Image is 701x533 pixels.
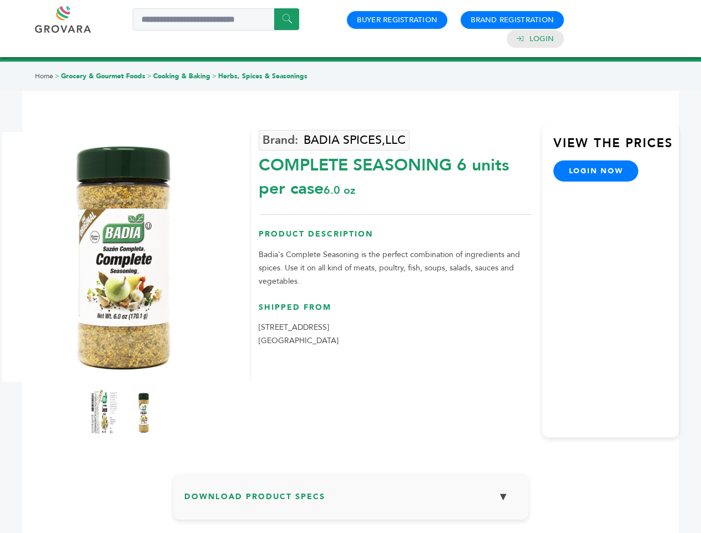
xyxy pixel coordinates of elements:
a: Grocery & Gourmet Foods [61,72,145,81]
img: COMPLETE SEASONING® 6 units per case 6.0 oz Product Label [91,390,119,435]
span: 6.0 oz [324,183,355,198]
a: BADIA SPICES,LLC [259,130,410,150]
p: [STREET_ADDRESS] [GEOGRAPHIC_DATA] [259,321,531,348]
span: > [55,72,59,81]
a: Herbs, Spices & Seasonings [218,72,307,81]
span: > [147,72,152,81]
a: Buyer Registration [357,15,437,25]
h3: View the Prices [553,135,679,160]
h3: Download Product Specs [184,485,517,517]
h3: Shipped From [259,302,531,321]
img: COMPLETE SEASONING® 6 units per case 6.0 oz [130,390,158,435]
a: Home [35,72,53,81]
a: Cooking & Baking [153,72,210,81]
a: login now [553,160,639,182]
a: Login [529,34,554,44]
h3: Product Description [259,229,531,248]
div: COMPLETE SEASONING 6 units per case [259,148,531,200]
span: > [212,72,216,81]
a: Brand Registration [471,15,554,25]
p: Badia's Complete Seasoning is the perfect combination of ingredients and spices. Use it on all ki... [259,248,531,288]
button: ▼ [490,485,517,509]
input: Search a product or brand... [133,8,299,31]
